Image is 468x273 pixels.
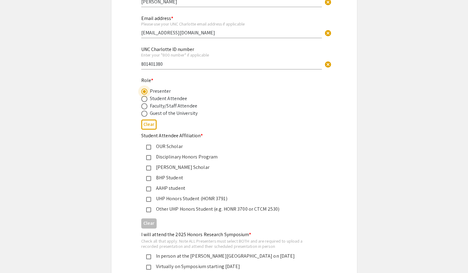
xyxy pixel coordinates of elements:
[150,95,187,102] div: Student Attendee
[151,205,312,213] div: Other UHP Honors Student (e.g. HONR 3700 or CTCM 2530)
[324,29,332,37] span: cancel
[141,132,203,139] mat-label: Student Attendee Affiliation
[141,218,157,228] button: Clear
[151,153,312,161] div: Disciplinary Honors Program
[141,21,322,27] div: Please use your UNC Charlotte email address if applicable
[141,46,194,53] mat-label: UNC Charlotte ID number
[151,174,312,181] div: BHP Student
[322,27,334,39] button: Clear
[150,110,198,117] div: Guest of the University
[151,185,312,192] div: AAHP student
[141,119,157,130] button: Clear
[151,263,312,270] div: Virtually on Symposium starting [DATE]
[151,195,312,202] div: UHP Honors Student (HONR 3791)
[151,164,312,171] div: [PERSON_NAME] Scholar
[141,238,317,249] div: Check all that apply. Note ALL Presenters must select BOTH and are required to upload a recorded ...
[141,61,322,67] input: Type Here
[141,29,322,36] input: Type Here
[141,77,154,84] mat-label: Role
[151,252,312,260] div: In person at the [PERSON_NAME][GEOGRAPHIC_DATA] on [DATE]
[150,102,197,110] div: Faculty/Staff Attendee
[324,61,332,68] span: cancel
[141,52,322,58] div: Enter your "800 number" if applicable
[5,245,26,268] iframe: Chat
[150,88,171,95] div: Presenter
[151,143,312,150] div: OUR Scholar
[322,58,334,70] button: Clear
[141,15,173,21] mat-label: Email address
[141,231,251,238] mat-label: I will attend the 2025 Honors Research Symposium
